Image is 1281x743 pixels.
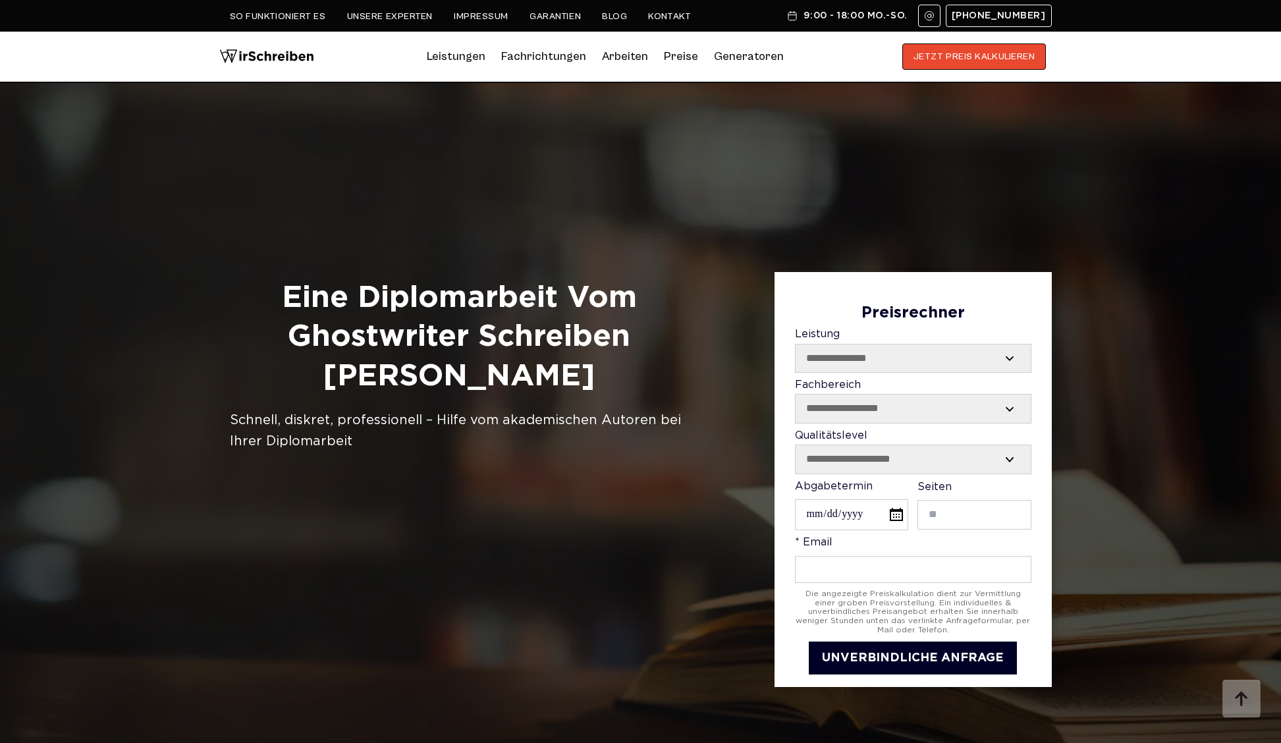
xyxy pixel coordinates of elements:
h1: Eine Diplomarbeit vom Ghostwriter Schreiben [PERSON_NAME] [230,279,689,397]
input: * Email [795,556,1031,583]
a: Blog [602,11,627,22]
span: [PHONE_NUMBER] [952,11,1046,21]
a: Garantien [530,11,581,22]
img: Schedule [786,11,798,21]
a: Unsere Experten [347,11,433,22]
label: Abgabetermin [795,481,908,531]
select: Fachbereich [796,395,1031,422]
input: Abgabetermin [795,499,908,530]
a: Preise [664,49,698,63]
div: Die angezeigte Preiskalkulation dient zur Vermittlung einer groben Preisvorstellung. Ein individu... [795,590,1031,635]
form: Contact form [795,304,1031,675]
img: logo wirschreiben [219,43,314,70]
label: Fachbereich [795,379,1031,424]
button: UNVERBINDLICHE ANFRAGE [809,642,1017,675]
a: [PHONE_NUMBER] [946,5,1052,27]
a: So funktioniert es [230,11,326,22]
a: Arbeiten [602,46,648,67]
label: Leistung [795,329,1031,373]
div: Preisrechner [795,304,1031,323]
a: Kontakt [648,11,691,22]
select: Leistung [796,344,1031,372]
a: Impressum [454,11,508,22]
span: Seiten [917,482,952,492]
a: Leistungen [427,46,485,67]
button: JETZT PREIS KALKULIEREN [902,43,1047,70]
span: UNVERBINDLICHE ANFRAGE [822,653,1004,663]
span: 9:00 - 18:00 Mo.-So. [804,11,907,21]
a: Generatoren [714,46,784,67]
img: Email [924,11,935,21]
label: Qualitätslevel [795,430,1031,474]
select: Qualitätslevel [796,445,1031,473]
img: button top [1222,680,1261,719]
a: Fachrichtungen [501,46,586,67]
label: * Email [795,537,1031,582]
div: Schnell, diskret, professionell – Hilfe vom akademischen Autoren bei Ihrer Diplomarbeit [230,410,689,452]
